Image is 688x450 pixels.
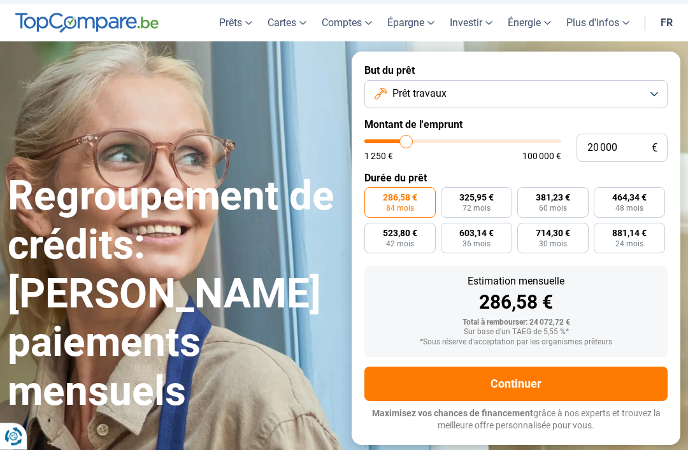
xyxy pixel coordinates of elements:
[615,241,643,248] span: 24 mois
[652,143,657,154] span: €
[364,367,668,402] button: Continuer
[536,229,570,238] span: 714,30 €
[442,4,500,42] a: Investir
[536,193,570,202] span: 381,23 €
[364,408,668,433] p: grâce à nos experts et trouvez la meilleure offre personnalisée pour vous.
[211,4,260,42] a: Prêts
[459,229,494,238] span: 603,14 €
[364,81,668,109] button: Prêt travaux
[615,205,643,213] span: 48 mois
[612,193,647,202] span: 464,34 €
[15,13,159,34] img: TopCompare
[383,229,417,238] span: 523,80 €
[364,152,393,161] span: 1 250 €
[364,65,668,77] label: But du prêt
[383,193,417,202] span: 286,58 €
[364,172,668,185] label: Durée du prêt
[500,4,559,42] a: Énergie
[539,241,567,248] span: 30 mois
[375,293,657,313] div: 286,58 €
[314,4,380,42] a: Comptes
[375,339,657,348] div: *Sous réserve d'acceptation par les organismes prêteurs
[392,87,447,101] span: Prêt travaux
[8,172,336,417] h1: Regroupement de crédits: [PERSON_NAME] paiements mensuels
[364,119,668,131] label: Montant de l'emprunt
[375,328,657,337] div: Sur base d'un TAEG de 5,55 %*
[539,205,567,213] span: 60 mois
[372,409,533,419] span: Maximisez vos chances de financement
[386,205,414,213] span: 84 mois
[459,193,494,202] span: 325,95 €
[462,241,491,248] span: 36 mois
[559,4,637,42] a: Plus d'infos
[260,4,314,42] a: Cartes
[653,4,680,42] a: fr
[375,277,657,287] div: Estimation mensuelle
[522,152,561,161] span: 100 000 €
[380,4,442,42] a: Épargne
[386,241,414,248] span: 42 mois
[612,229,647,238] span: 881,14 €
[462,205,491,213] span: 72 mois
[375,319,657,328] div: Total à rembourser: 24 072,72 €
